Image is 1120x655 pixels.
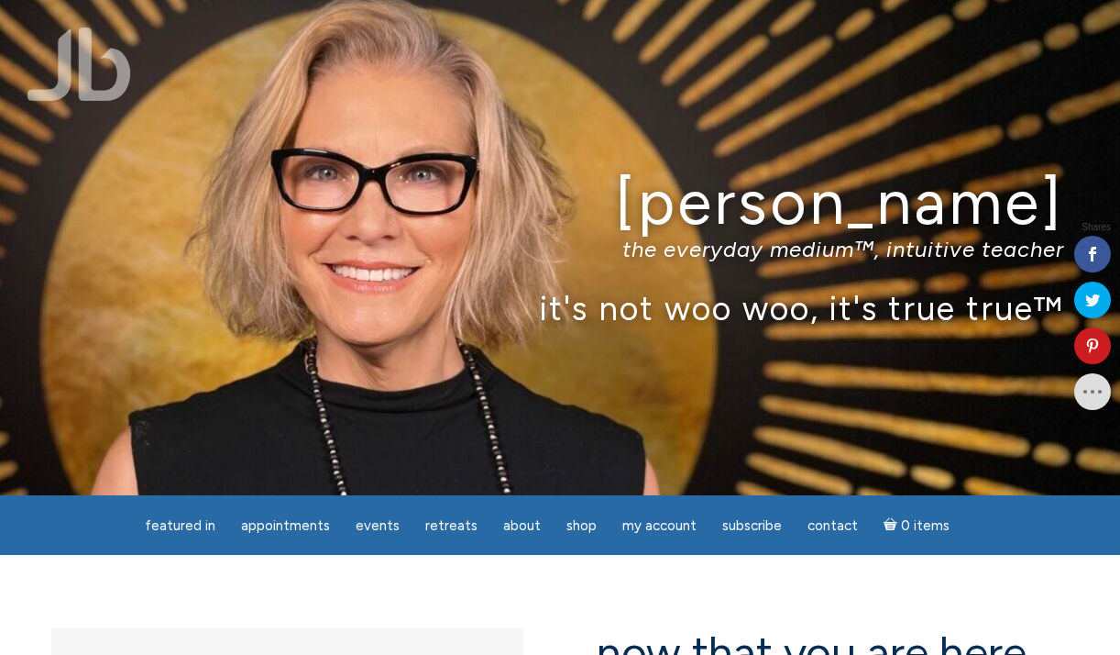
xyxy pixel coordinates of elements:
[356,517,400,534] span: Events
[56,288,1064,327] p: it's not woo woo, it's true true™
[611,508,708,544] a: My Account
[1082,223,1111,232] span: Shares
[884,517,901,534] i: Cart
[230,508,341,544] a: Appointments
[901,519,950,533] span: 0 items
[27,28,131,101] img: Jamie Butler. The Everyday Medium
[56,168,1064,237] h1: [PERSON_NAME]
[711,508,793,544] a: Subscribe
[796,508,869,544] a: Contact
[241,517,330,534] span: Appointments
[555,508,608,544] a: Shop
[622,517,697,534] span: My Account
[807,517,858,534] span: Contact
[414,508,489,544] a: Retreats
[134,508,226,544] a: featured in
[425,517,478,534] span: Retreats
[345,508,411,544] a: Events
[56,236,1064,262] p: the everyday medium™, intuitive teacher
[492,508,552,544] a: About
[503,517,541,534] span: About
[145,517,215,534] span: featured in
[722,517,782,534] span: Subscribe
[873,506,961,544] a: Cart0 items
[566,517,597,534] span: Shop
